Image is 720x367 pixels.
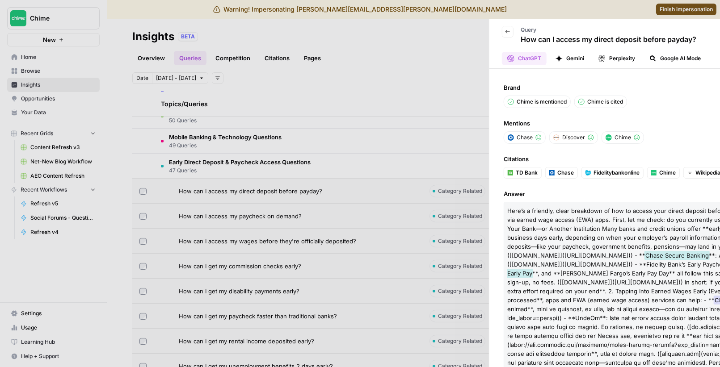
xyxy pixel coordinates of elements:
span: Date [136,74,148,82]
span: How can I get my commission checks early? [179,262,301,271]
a: Settings [7,306,100,321]
span: Chime [615,133,631,142]
button: Recent Grids [7,127,100,140]
span: Recent Workflows [21,186,67,194]
span: Recent Grids [21,129,53,138]
a: Opportunities [7,92,100,106]
div: Insights [132,29,174,44]
span: Chase Secure Banking [644,251,710,260]
a: Content Refresh v3 [17,140,100,154]
a: Refresh v5 [17,196,100,211]
span: Category Related [438,337,482,345]
span: 49 Queries [169,142,282,150]
a: Usage [7,321,100,335]
button: New [7,33,100,46]
span: Category Related [438,287,482,295]
a: Chase [545,167,578,179]
span: Mobile Banking & Technology Questions [169,133,282,142]
span: How can I access my wages before they're officially deposited? [179,237,356,246]
span: Help + Support [21,352,96,360]
p: How can I access my direct deposit before payday? [521,34,696,45]
div: Warning! Impersonating [PERSON_NAME][EMAIL_ADDRESS][PERSON_NAME][DOMAIN_NAME] [213,5,507,14]
a: Home [7,50,100,64]
a: Chime [647,167,680,179]
span: Social Forums - Question Retrieval [30,214,96,222]
a: Finish impersonation [656,4,716,15]
a: AEO Content Refresh [17,169,100,183]
span: Category Related [438,212,482,220]
span: Early Direct Deposit & Paycheck Access Questions [169,158,311,167]
button: Perplexity [593,52,640,65]
a: Fidelitybankonline [581,167,644,179]
button: Workspace: Chime [7,7,100,29]
span: Refresh v4 [30,228,96,236]
span: TD Bank [516,169,538,177]
span: New [43,35,56,44]
img: vm3p9xuvjyp37igu3cuc8ys7u6zv [687,170,693,175]
span: Category Related [438,312,482,320]
a: TD Bank [504,167,542,179]
span: Content Refresh v3 [30,143,96,151]
span: Category Related [438,262,482,270]
span: How can I access my direct deposit before payday? [179,187,322,196]
span: Category Related [438,187,482,195]
a: Pages [299,51,326,65]
img: coj8e531q0s3ia02g5lp8nelrgng [508,134,514,141]
span: Chime [659,169,676,177]
span: Browse [21,67,96,75]
span: Chime [30,14,84,23]
span: 47 Queries [169,167,311,175]
a: Insights [7,78,100,92]
span: Finish impersonation [660,5,713,13]
button: Help + Support [7,349,100,363]
div: Topics/Queries [161,92,415,116]
a: Your Data [7,105,100,120]
img: bqgl29juvk0uu3qq1uv3evh0wlvg [553,134,560,141]
img: Chime Logo [10,10,26,26]
button: ChatGPT [502,52,547,65]
p: Chime is cited [587,98,623,106]
a: Learning Hub [7,335,100,349]
span: AEO Content Refresh [30,172,96,180]
button: Gemini [550,52,589,65]
img: x74ysdowdpf43lvmzbmhdim9bkvx [585,170,591,175]
a: Competition [210,51,256,65]
span: How can I get my rental income deposited early? [179,337,314,346]
span: Learning Hub [21,338,96,346]
span: Usage [21,324,96,332]
a: Overview [132,51,170,65]
span: Your Data [21,108,96,117]
a: Queries [174,51,206,65]
span: Net-New Blog Workflow [30,158,96,166]
span: How can I access my paycheck on demand? [179,212,302,221]
button: Recent Workflows [7,183,100,196]
span: Discover [562,133,585,142]
p: Chime is mentioned [517,98,567,106]
span: Chase [557,169,574,177]
span: [DATE] - [DATE] [156,74,196,82]
a: Citations [259,51,295,65]
span: Opportunities [21,95,96,103]
span: How can I get my paycheck faster than traditional banks? [179,312,337,321]
a: Refresh v4 [17,225,100,239]
span: Chase [517,133,533,142]
img: rbfznl7ocbv2tm9cxguxmdjvr5sp [508,170,513,175]
span: 50 Queries [169,117,276,125]
button: [DATE] - [DATE] [152,72,208,84]
div: BETA [178,32,198,41]
span: Fidelitybankonline [594,169,640,177]
span: Home [21,53,96,61]
span: Refresh v5 [30,200,96,208]
span: Category Related [438,237,482,245]
span: How can I get my disability payments early? [179,287,299,296]
button: Google AI Mode [644,52,706,65]
a: Net-New Blog Workflow [17,154,100,169]
span: Settings [21,309,96,317]
img: mhv33baw7plipcpp00rsngv1nu95 [606,134,612,141]
img: mhv33baw7plipcpp00rsngv1nu95 [651,170,657,175]
img: coj8e531q0s3ia02g5lp8nelrgng [549,170,555,175]
span: Insights [21,81,96,89]
a: Browse [7,64,100,78]
a: Social Forums - Question Retrieval [17,211,100,225]
p: Query [521,26,696,34]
